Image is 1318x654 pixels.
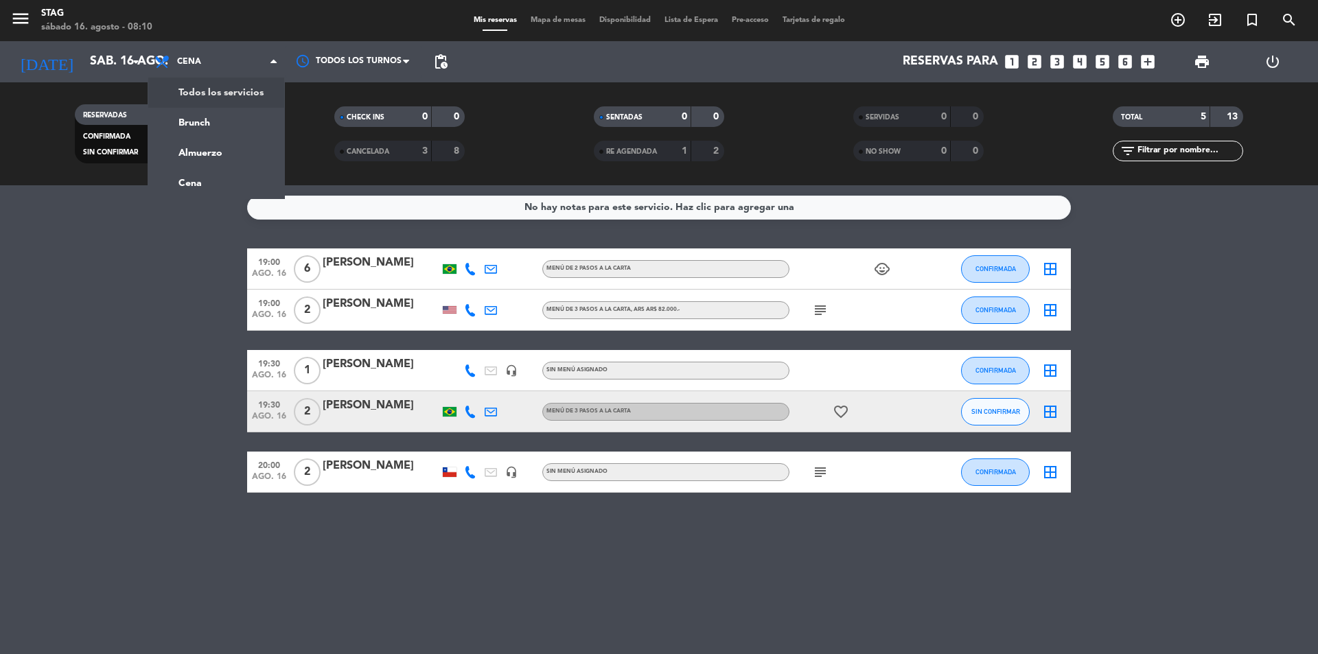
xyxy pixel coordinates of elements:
[148,78,284,108] a: Todos los servicios
[776,16,852,24] span: Tarjetas de regalo
[1264,54,1281,70] i: power_settings_new
[252,412,286,428] span: ago. 16
[467,16,524,24] span: Mis reservas
[975,265,1016,272] span: CONFIRMADA
[812,464,829,480] i: subject
[323,355,439,373] div: [PERSON_NAME]
[83,133,130,140] span: CONFIRMADA
[524,16,592,24] span: Mapa de mesas
[1244,12,1260,28] i: turned_in_not
[961,255,1030,283] button: CONFIRMADA
[10,8,31,34] button: menu
[148,168,284,198] a: Cena
[971,408,1020,415] span: SIN CONFIRMAR
[713,146,721,156] strong: 2
[294,255,321,283] span: 6
[941,112,947,121] strong: 0
[658,16,725,24] span: Lista de Espera
[252,253,286,269] span: 19:00
[682,112,687,121] strong: 0
[294,296,321,324] span: 2
[1042,464,1059,480] i: border_all
[252,269,286,285] span: ago. 16
[323,295,439,313] div: [PERSON_NAME]
[432,54,449,70] span: pending_actions
[347,148,389,155] span: CANCELADA
[252,294,286,310] span: 19:00
[41,21,152,34] div: sábado 16. agosto - 08:10
[975,366,1016,374] span: CONFIRMADA
[1042,404,1059,420] i: border_all
[1003,53,1021,71] i: looks_one
[725,16,776,24] span: Pre-acceso
[1042,261,1059,277] i: border_all
[323,397,439,414] div: [PERSON_NAME]
[975,306,1016,314] span: CONFIRMADA
[41,7,152,21] div: STAG
[83,112,127,119] span: RESERVADAS
[1120,143,1136,159] i: filter_list
[1071,53,1089,71] i: looks_4
[1281,12,1297,28] i: search
[1026,53,1043,71] i: looks_two
[252,396,286,412] span: 19:30
[294,458,321,486] span: 2
[973,146,981,156] strong: 0
[1201,112,1206,121] strong: 5
[546,408,631,414] span: Menú de 3 pasos a la Carta
[973,112,981,121] strong: 0
[524,200,794,215] div: No hay notas para este servicio. Haz clic para agregar una
[1042,362,1059,379] i: border_all
[941,146,947,156] strong: 0
[10,8,31,29] i: menu
[1048,53,1066,71] i: looks_3
[252,355,286,371] span: 19:30
[1121,114,1142,121] span: TOTAL
[323,254,439,272] div: [PERSON_NAME]
[83,149,138,156] span: SIN CONFIRMAR
[347,114,384,121] span: CHECK INS
[505,466,518,478] i: headset_mic
[422,112,428,121] strong: 0
[454,112,462,121] strong: 0
[1136,143,1242,159] input: Filtrar por nombre...
[1194,54,1210,70] span: print
[961,398,1030,425] button: SIN CONFIRMAR
[1094,53,1111,71] i: looks_5
[833,404,849,420] i: favorite_border
[903,55,998,69] span: Reservas para
[961,296,1030,324] button: CONFIRMADA
[323,457,439,475] div: [PERSON_NAME]
[874,261,890,277] i: child_care
[546,367,608,373] span: Sin menú asignado
[546,307,680,312] span: Menú de 3 pasos a la Carta
[148,108,284,138] a: Brunch
[1042,302,1059,318] i: border_all
[252,310,286,326] span: ago. 16
[422,146,428,156] strong: 3
[866,114,899,121] span: SERVIDAS
[252,371,286,386] span: ago. 16
[505,364,518,377] i: headset_mic
[961,458,1030,486] button: CONFIRMADA
[148,138,284,168] a: Almuerzo
[682,146,687,156] strong: 1
[1139,53,1157,71] i: add_box
[252,472,286,488] span: ago. 16
[975,468,1016,476] span: CONFIRMADA
[294,398,321,425] span: 2
[1237,41,1308,82] div: LOG OUT
[866,148,901,155] span: NO SHOW
[128,54,144,70] i: arrow_drop_down
[454,146,462,156] strong: 8
[592,16,658,24] span: Disponibilidad
[606,148,657,155] span: RE AGENDADA
[294,357,321,384] span: 1
[631,307,680,312] span: , ARS AR$ 82.000.-
[961,357,1030,384] button: CONFIRMADA
[1170,12,1186,28] i: add_circle_outline
[1116,53,1134,71] i: looks_6
[546,469,608,474] span: Sin menú asignado
[812,302,829,318] i: subject
[10,47,83,77] i: [DATE]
